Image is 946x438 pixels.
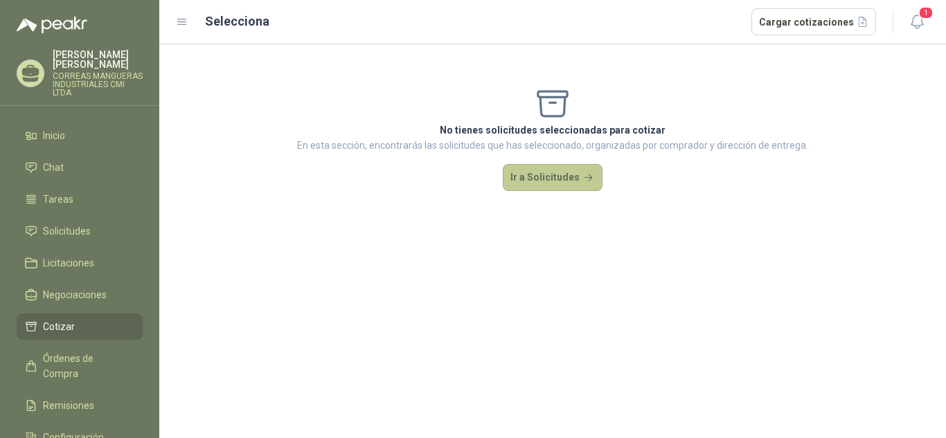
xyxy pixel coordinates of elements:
[297,138,808,153] p: En esta sección, encontrarás las solicitudes que has seleccionado, organizadas por comprador y di...
[904,10,929,35] button: 1
[43,223,91,239] span: Solicitudes
[205,12,269,31] h2: Selecciona
[17,392,143,419] a: Remisiones
[43,255,94,271] span: Licitaciones
[751,8,877,36] button: Cargar cotizaciones
[17,345,143,387] a: Órdenes de Compra
[43,160,64,175] span: Chat
[503,164,603,192] button: Ir a Solicitudes
[17,17,87,33] img: Logo peakr
[43,319,75,334] span: Cotizar
[43,287,107,302] span: Negociaciones
[43,128,65,143] span: Inicio
[297,122,808,138] p: No tienes solicitudes seleccionadas para cotizar
[17,282,143,308] a: Negociaciones
[43,192,73,207] span: Tareas
[43,351,130,381] span: Órdenes de Compra
[17,122,143,149] a: Inicio
[17,218,143,244] a: Solicitudes
[918,6,934,19] span: 1
[17,186,143,212] a: Tareas
[17,154,143,181] a: Chat
[43,398,94,413] span: Remisiones
[53,72,143,97] p: CORREAS MANGUERAS INDUSTRIALES CMI LTDA
[17,250,143,276] a: Licitaciones
[53,50,143,69] p: [PERSON_NAME] [PERSON_NAME]
[17,313,143,340] a: Cotizar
